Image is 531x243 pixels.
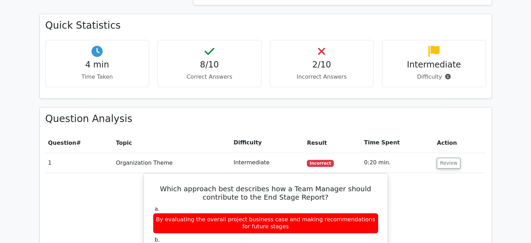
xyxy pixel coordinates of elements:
[163,73,256,81] p: Correct Answers
[51,60,143,70] h4: 4 min
[231,133,304,153] th: Difficulty
[163,60,256,70] h4: 8/10
[152,185,379,201] h5: Which approach best describes how a Team Manager should contribute to the End Stage Report?
[276,73,368,81] p: Incorrect Answers
[388,60,480,70] h4: Intermediate
[307,160,334,167] span: Incorrect
[361,133,434,153] th: Time Spent
[45,133,113,153] th: #
[45,153,113,173] td: 1
[113,133,231,153] th: Topic
[437,158,460,169] button: Review
[231,153,304,173] td: Intermediate
[153,213,378,234] div: By evaluating the overall project business case and making recommendations for future stages
[388,73,480,81] p: Difficulty
[51,73,143,81] p: Time Taken
[434,133,486,153] th: Action
[48,140,76,146] span: Question
[304,133,361,153] th: Result
[155,206,160,212] span: a.
[113,153,231,173] td: Organization Theme
[45,113,486,125] h3: Question Analysis
[155,236,160,243] span: b.
[45,20,486,31] h3: Quick Statistics
[276,60,368,70] h4: 2/10
[361,153,434,173] td: 0:20 min.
